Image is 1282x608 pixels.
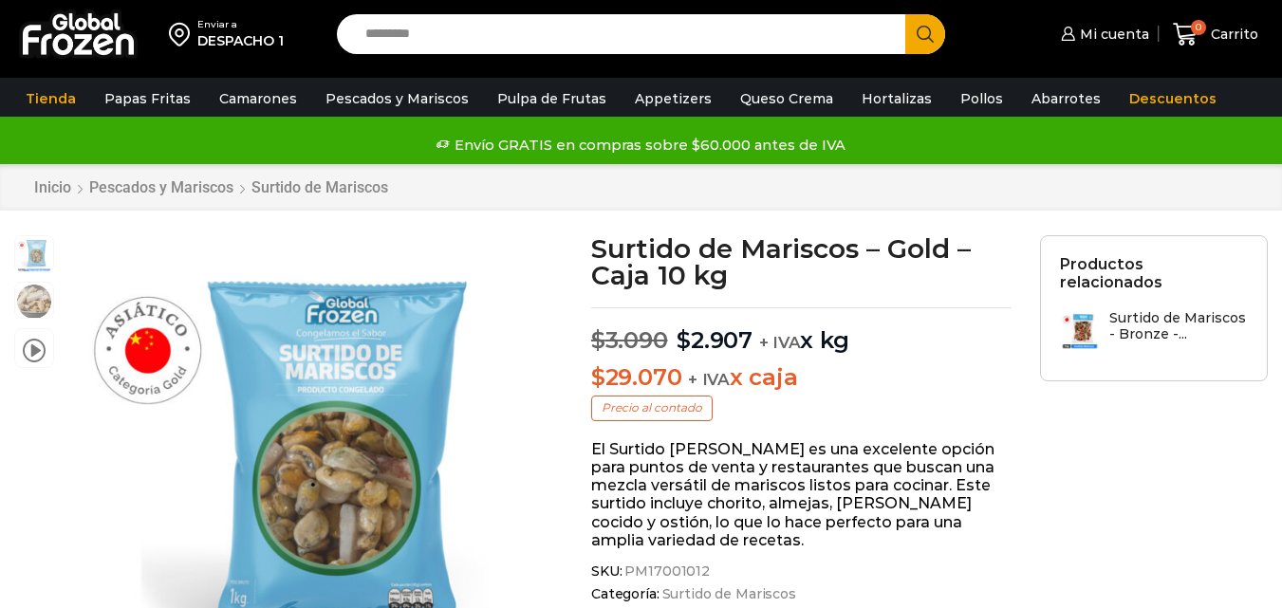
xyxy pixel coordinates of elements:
[1060,310,1248,351] a: Surtido de Mariscos - Bronze -...
[905,14,945,54] button: Search button
[1206,25,1258,44] span: Carrito
[1120,81,1226,117] a: Descuentos
[316,81,478,117] a: Pescados y Mariscos
[210,81,307,117] a: Camarones
[591,363,605,391] span: $
[1075,25,1149,44] span: Mi cuenta
[1056,15,1149,53] a: Mi cuenta
[688,370,730,389] span: + IVA
[677,326,752,354] bdi: 2.907
[591,364,1012,392] p: x caja
[197,18,284,31] div: Enviar a
[852,81,941,117] a: Hortalizas
[33,178,389,196] nav: Breadcrumb
[15,283,53,321] span: surtido de marisco gold
[591,586,1012,602] span: Categoría:
[677,326,691,354] span: $
[591,235,1012,288] h1: Surtido de Mariscos – Gold – Caja 10 kg
[591,440,1012,549] p: El Surtido [PERSON_NAME] es una excelente opción para puntos de venta y restaurantes que buscan u...
[169,18,197,50] img: address-field-icon.svg
[197,31,284,50] div: DESPACHO 1
[731,81,843,117] a: Queso Crema
[591,326,605,354] span: $
[488,81,616,117] a: Pulpa de Frutas
[591,326,668,354] bdi: 3.090
[759,333,801,352] span: + IVA
[951,81,1013,117] a: Pollos
[1109,310,1248,342] h3: Surtido de Mariscos - Bronze -...
[33,178,72,196] a: Inicio
[591,563,1012,580] span: SKU:
[591,307,1012,355] p: x kg
[660,586,796,602] a: Surtido de Mariscos
[251,178,389,196] a: Surtido de Mariscos
[1060,255,1248,291] h2: Productos relacionados
[95,81,200,117] a: Papas Fritas
[15,236,53,274] span: surtido-gold
[88,178,234,196] a: Pescados y Mariscos
[1191,20,1206,35] span: 0
[591,396,713,420] p: Precio al contado
[591,363,681,391] bdi: 29.070
[625,81,721,117] a: Appetizers
[16,81,85,117] a: Tienda
[1168,12,1263,57] a: 0 Carrito
[1022,81,1110,117] a: Abarrotes
[622,563,710,580] span: PM17001012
